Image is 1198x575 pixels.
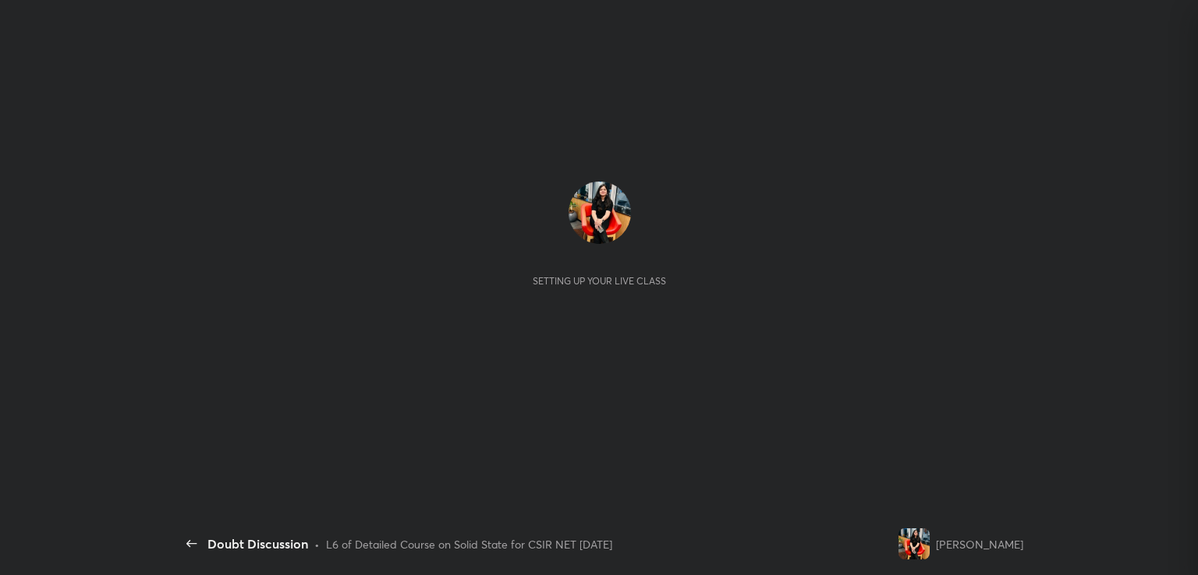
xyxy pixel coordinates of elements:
div: • [314,536,320,552]
div: [PERSON_NAME] [936,536,1023,552]
img: 14e689ce0dc24dc783dc9a26bdb6f65d.jpg [898,528,930,559]
img: 14e689ce0dc24dc783dc9a26bdb6f65d.jpg [569,182,631,244]
div: Doubt Discussion [207,534,308,553]
div: Setting up your live class [533,275,666,287]
div: L6 of Detailed Course on Solid State for CSIR NET [DATE] [326,536,612,552]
